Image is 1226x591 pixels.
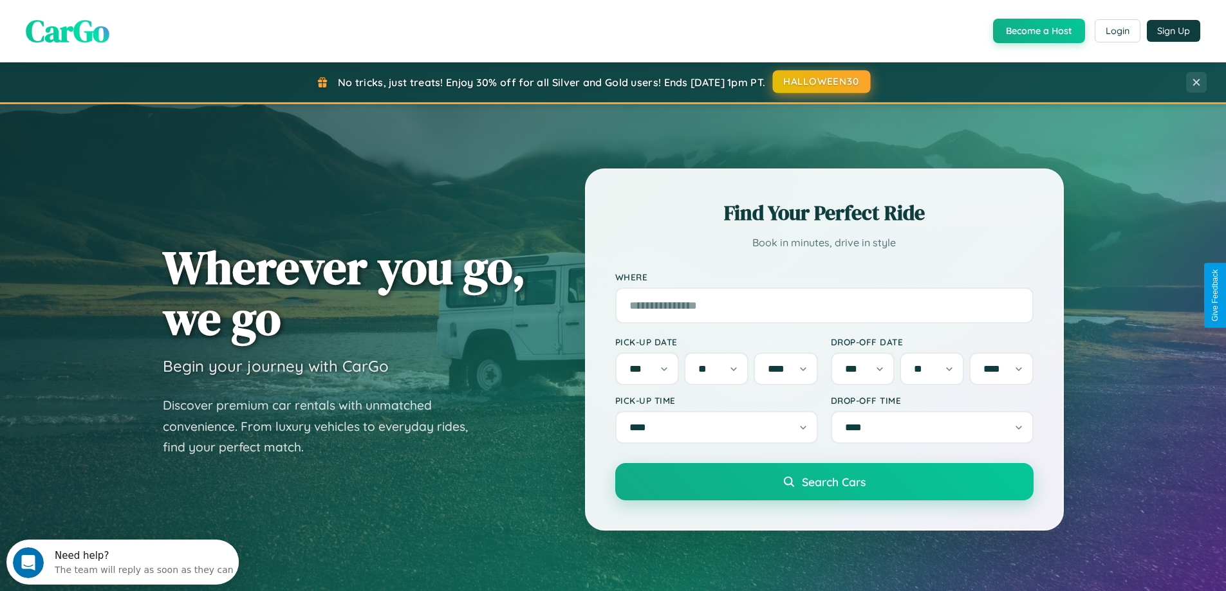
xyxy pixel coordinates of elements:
[6,540,239,585] iframe: Intercom live chat discovery launcher
[338,76,765,89] span: No tricks, just treats! Enjoy 30% off for all Silver and Gold users! Ends [DATE] 1pm PT.
[26,10,109,52] span: CarGo
[1211,269,1220,322] div: Give Feedback
[1147,20,1200,42] button: Sign Up
[163,242,526,343] h1: Wherever you go, we go
[993,19,1085,43] button: Become a Host
[615,395,818,406] label: Pick-up Time
[615,463,1034,500] button: Search Cars
[615,271,1034,282] label: Where
[831,395,1034,406] label: Drop-off Time
[163,395,485,458] p: Discover premium car rentals with unmatched convenience. From luxury vehicles to everyday rides, ...
[48,11,227,21] div: Need help?
[13,547,44,578] iframe: Intercom live chat
[5,5,239,41] div: Open Intercom Messenger
[802,475,866,489] span: Search Cars
[615,233,1034,252] p: Book in minutes, drive in style
[615,336,818,347] label: Pick-up Date
[163,356,389,376] h3: Begin your journey with CarGo
[773,70,871,93] button: HALLOWEEN30
[615,199,1034,227] h2: Find Your Perfect Ride
[831,336,1034,347] label: Drop-off Date
[48,21,227,35] div: The team will reply as soon as they can
[1095,19,1140,42] button: Login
